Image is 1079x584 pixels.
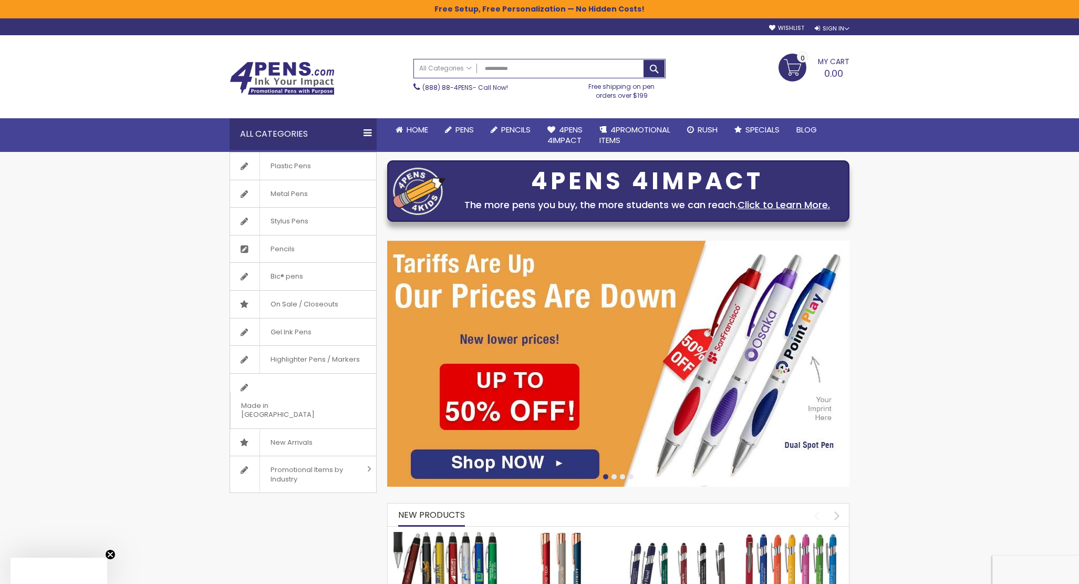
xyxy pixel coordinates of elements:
[807,506,826,525] div: prev
[105,549,116,560] button: Close teaser
[547,124,583,146] span: 4Pens 4impact
[260,429,323,456] span: New Arrivals
[230,319,376,346] a: Gel Ink Pens
[796,124,817,135] span: Blog
[398,509,465,521] span: New Products
[230,208,376,235] a: Stylus Pens
[230,392,350,428] span: Made in [GEOGRAPHIC_DATA]
[422,83,508,92] span: - Call Now!
[230,291,376,318] a: On Sale / Closeouts
[230,374,376,428] a: Made in [GEOGRAPHIC_DATA]
[451,198,844,212] div: The more pens you buy, the more students we can reach.
[738,198,830,211] a: Click to Learn More.
[739,531,844,540] a: Ellipse Softy Brights with Stylus Pen - Laser
[414,59,477,77] a: All Categories
[260,346,370,373] span: Highlighter Pens / Markers
[815,25,849,33] div: Sign In
[451,170,844,192] div: 4PENS 4IMPACT
[260,208,319,235] span: Stylus Pens
[393,531,498,540] a: The Barton Custom Pens Special Offer
[11,558,107,584] div: Close teaser
[260,319,322,346] span: Gel Ink Pens
[437,118,482,141] a: Pens
[769,24,804,32] a: Wishlist
[230,263,376,290] a: Bic® pens
[578,78,666,99] div: Free shipping on pen orders over $199
[591,118,679,152] a: 4PROMOTIONALITEMS
[422,83,473,92] a: (888) 88-4PENS
[387,241,849,487] img: /cheap-promotional-products.html
[230,235,376,263] a: Pencils
[230,456,376,493] a: Promotional Items by Industry
[230,152,376,180] a: Plastic Pens
[698,124,718,135] span: Rush
[230,118,377,150] div: All Categories
[539,118,591,152] a: 4Pens4impact
[992,556,1079,584] iframe: Google Customer Reviews
[393,167,445,215] img: four_pen_logo.png
[387,118,437,141] a: Home
[230,180,376,208] a: Metal Pens
[828,506,846,525] div: next
[779,54,849,80] a: 0.00 0
[260,180,318,208] span: Metal Pens
[482,118,539,141] a: Pencils
[679,118,726,141] a: Rush
[230,429,376,456] a: New Arrivals
[230,62,335,95] img: 4Pens Custom Pens and Promotional Products
[260,456,364,493] span: Promotional Items by Industry
[599,124,670,146] span: 4PROMOTIONAL ITEMS
[260,291,349,318] span: On Sale / Closeouts
[260,235,305,263] span: Pencils
[745,124,780,135] span: Specials
[419,64,472,73] span: All Categories
[501,124,531,135] span: Pencils
[230,346,376,373] a: Highlighter Pens / Markers
[624,531,729,540] a: Custom Soft Touch Metal Pen - Stylus Top
[260,152,321,180] span: Plastic Pens
[824,67,843,80] span: 0.00
[407,124,428,135] span: Home
[509,531,614,540] a: Crosby Softy Rose Gold with Stylus Pen - Mirror Laser
[788,118,825,141] a: Blog
[726,118,788,141] a: Specials
[455,124,474,135] span: Pens
[260,263,314,290] span: Bic® pens
[801,53,805,63] span: 0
